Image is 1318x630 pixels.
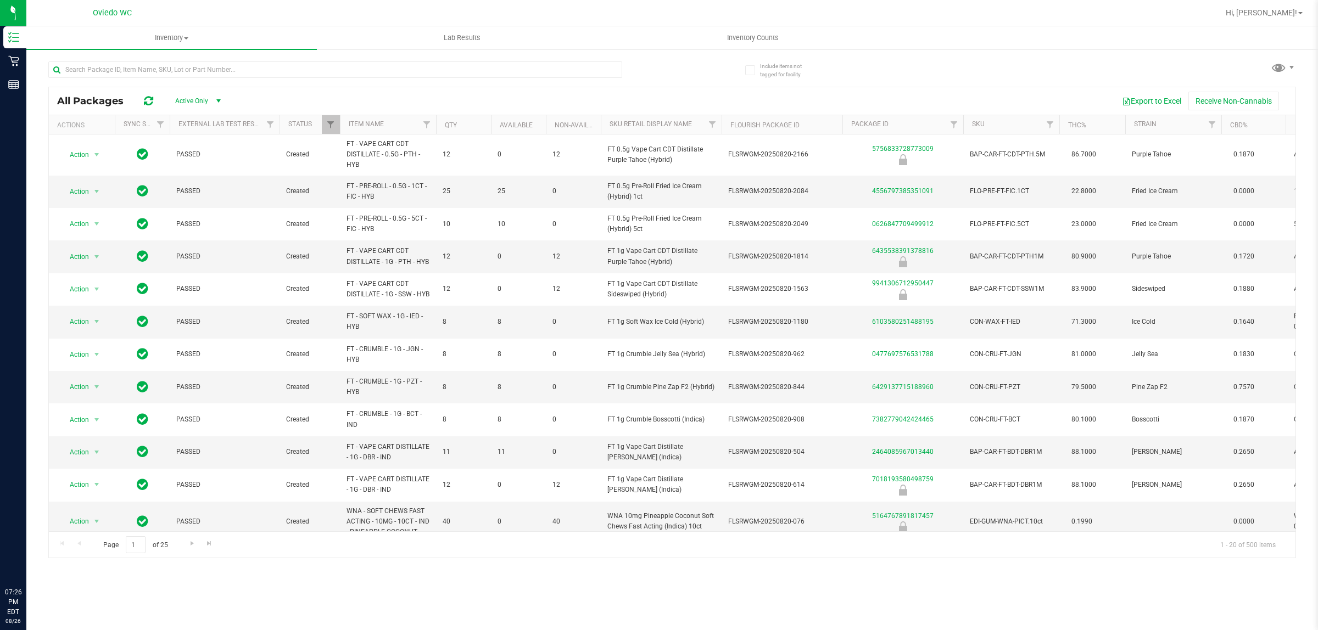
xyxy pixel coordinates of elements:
[90,216,104,232] span: select
[90,249,104,265] span: select
[1132,382,1215,392] span: Pine Zap F2
[728,447,836,457] span: FLSRWGM-20250820-504
[970,414,1053,425] span: CON-CRU-FT-BCT
[498,149,539,160] span: 0
[178,120,265,128] a: External Lab Test Result
[176,149,273,160] span: PASSED
[443,480,484,490] span: 12
[607,511,715,532] span: WNA 10mg Pineapple Coconut Soft Chews Fast Acting (Indica) 10ct
[1188,92,1279,110] button: Receive Non-Cannabis
[1066,379,1102,395] span: 79.5000
[286,447,333,457] span: Created
[286,414,333,425] span: Created
[322,115,340,134] a: Filter
[552,284,594,294] span: 12
[498,447,539,457] span: 11
[176,219,273,229] span: PASSED
[500,121,533,129] a: Available
[60,412,90,428] span: Action
[60,477,90,492] span: Action
[1066,281,1102,297] span: 83.9000
[1132,414,1215,425] span: Bosscotti
[872,145,934,153] a: 5756833728773009
[1066,514,1098,530] span: 0.1990
[8,55,19,66] inline-svg: Retail
[1228,249,1260,265] span: 0.1720
[552,149,594,160] span: 12
[347,139,429,171] span: FT - VAPE CART CDT DISTILLATE - 0.5G - PTH - HYB
[60,249,90,265] span: Action
[60,147,90,162] span: Action
[202,536,217,551] a: Go to the last page
[1066,477,1102,493] span: 88.1000
[152,115,170,134] a: Filter
[60,514,90,529] span: Action
[552,516,594,527] span: 40
[1132,349,1215,359] span: Jelly Sea
[347,474,429,495] span: FT - VAPE CART DISTILLATE - 1G - DBR - IND
[552,186,594,196] span: 0
[1203,115,1221,134] a: Filter
[728,414,836,425] span: FLSRWGM-20250820-908
[498,251,539,262] span: 0
[11,542,44,575] iframe: Resource center
[286,349,333,359] span: Created
[1228,514,1260,530] span: 0.0000
[347,246,429,267] span: FT - VAPE CART CDT DISTILLATE - 1G - PTH - HYB
[872,279,934,287] a: 9941306712950447
[1132,186,1215,196] span: Fried Ice Cream
[1228,147,1260,162] span: 0.1870
[1132,219,1215,229] span: Fried Ice Cream
[288,120,312,128] a: Status
[1066,147,1102,162] span: 86.7000
[90,184,104,199] span: select
[137,249,148,264] span: In Sync
[1132,149,1215,160] span: Purple Tahoe
[610,120,692,128] a: Sku Retail Display Name
[90,147,104,162] span: select
[347,279,429,300] span: FT - VAPE CART CDT DISTILLATE - 1G - SSW - HYB
[26,26,317,49] a: Inventory
[728,284,836,294] span: FLSRWGM-20250820-1563
[970,284,1053,294] span: BAP-CAR-FT-CDT-SSW1M
[1066,412,1102,428] span: 80.1000
[1228,314,1260,330] span: 0.1640
[286,480,333,490] span: Created
[60,379,90,395] span: Action
[1066,183,1102,199] span: 22.8000
[347,442,429,463] span: FT - VAPE CART DISTILLATE - 1G - DBR - IND
[872,448,934,455] a: 2464085967013440
[872,318,934,325] a: 6103580251488195
[728,149,836,160] span: FLSRWGM-20250820-2166
[60,282,90,297] span: Action
[728,219,836,229] span: FLSRWGM-20250820-2049
[418,115,436,134] a: Filter
[498,349,539,359] span: 8
[176,186,273,196] span: PASSED
[728,317,836,327] span: FLSRWGM-20250820-1180
[90,445,104,460] span: select
[607,213,715,234] span: FT 0.5g Pre-Roll Fried Ice Cream (Hybrid) 5ct
[443,251,484,262] span: 12
[90,477,104,492] span: select
[607,349,715,359] span: FT 1g Crumble Jelly Sea (Hybrid)
[137,412,148,427] span: In Sync
[1228,216,1260,232] span: 0.0000
[1228,183,1260,199] span: 0.0000
[286,149,333,160] span: Created
[851,120,889,128] a: Package ID
[841,521,965,532] div: Newly Received
[552,349,594,359] span: 0
[1066,216,1102,232] span: 23.0000
[841,289,965,300] div: Quarantine
[60,314,90,329] span: Action
[184,536,200,551] a: Go to the next page
[607,414,715,425] span: FT 1g Crumble Bosscotti (Indica)
[443,516,484,527] span: 40
[970,349,1053,359] span: CON-CRU-FT-JGN
[443,349,484,359] span: 8
[1228,281,1260,297] span: 0.1880
[841,154,965,165] div: Quarantine
[347,181,429,202] span: FT - PRE-ROLL - 0.5G - 1CT - FIC - HYB
[498,317,539,327] span: 8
